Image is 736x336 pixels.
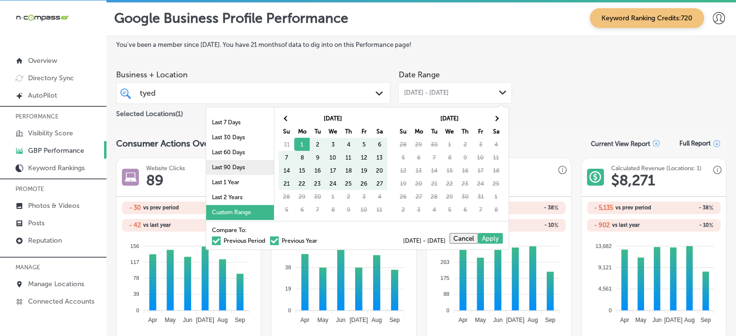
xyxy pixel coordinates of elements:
[594,221,610,229] h2: - 902
[372,203,387,216] td: 11
[488,151,504,164] td: 11
[288,307,291,313] tspan: 0
[395,151,411,164] td: 5
[206,175,274,190] li: Last 1 Year
[116,138,231,149] span: Consumer Actions Overview
[372,138,387,151] td: 6
[206,190,274,205] li: Last 2 Years
[395,164,411,177] td: 12
[609,307,612,313] tspan: 0
[15,13,69,22] img: 660ab0bf-5cc7-4cb8-ba1c-48b5ae0f18e60NCTV_CLogo_TV_Black_-500x88.png
[611,165,702,172] h3: Calculated Revenue (Locations: 1)
[279,203,294,216] td: 5
[591,140,650,147] p: Current View Report
[129,221,141,229] h2: - 42
[294,177,310,190] td: 22
[478,233,503,244] button: Apply
[165,317,176,323] tspan: May
[149,317,158,323] tspan: Apr
[130,259,139,265] tspan: 117
[473,138,488,151] td: 3
[620,317,629,323] tspan: Apr
[372,151,387,164] td: 13
[457,190,473,203] td: 30
[473,125,488,138] th: Fr
[442,203,457,216] td: 5
[212,227,247,233] span: Compare To:
[411,138,426,151] td: 29
[395,190,411,203] td: 26
[300,317,310,323] tspan: Apr
[473,177,488,190] td: 24
[28,57,57,65] p: Overview
[664,317,682,323] tspan: [DATE]
[350,317,368,323] tspan: [DATE]
[341,164,356,177] td: 18
[310,177,325,190] td: 23
[411,190,426,203] td: 27
[372,190,387,203] td: 4
[598,286,612,292] tspan: 4,561
[189,205,248,211] h2: - 25
[116,106,183,118] p: Selected Locations ( 1 )
[701,317,711,323] tspan: Sep
[442,190,457,203] td: 29
[493,317,502,323] tspan: Jun
[635,317,646,323] tspan: May
[403,238,450,244] span: [DATE] - [DATE]
[457,151,473,164] td: 9
[294,203,310,216] td: 6
[411,151,426,164] td: 6
[411,112,488,125] th: [DATE]
[411,125,426,138] th: Mo
[654,222,713,229] h2: - 10
[372,177,387,190] td: 27
[679,140,711,147] span: Full Report
[279,138,294,151] td: 31
[598,264,612,270] tspan: 9,121
[356,164,372,177] td: 19
[426,203,442,216] td: 4
[134,275,139,281] tspan: 78
[116,70,391,79] span: Business + Location
[325,164,341,177] td: 17
[206,145,274,160] li: Last 60 Days
[426,125,442,138] th: Tu
[325,138,341,151] td: 3
[206,160,274,175] li: Last 90 Days
[341,190,356,203] td: 2
[395,125,411,138] th: Su
[310,138,325,151] td: 2
[473,151,488,164] td: 10
[457,138,473,151] td: 2
[196,317,214,323] tspan: [DATE]
[488,177,504,190] td: 25
[527,317,538,323] tspan: Aug
[294,112,372,125] th: [DATE]
[594,204,613,211] h2: - 5,135
[473,164,488,177] td: 17
[28,91,57,100] p: AutoPilot
[325,125,341,138] th: We
[442,151,457,164] td: 8
[411,177,426,190] td: 20
[442,138,457,151] td: 1
[457,177,473,190] td: 23
[217,317,227,323] tspan: Aug
[612,222,640,228] span: vs last year
[279,190,294,203] td: 28
[709,222,713,229] span: %
[457,164,473,177] td: 16
[294,164,310,177] td: 15
[450,233,478,244] button: Cancel
[426,190,442,203] td: 28
[310,151,325,164] td: 9
[411,164,426,177] td: 13
[235,317,245,323] tspan: Sep
[279,177,294,190] td: 21
[440,259,449,265] tspan: 263
[341,125,356,138] th: Th
[684,317,694,323] tspan: Aug
[411,203,426,216] td: 3
[129,204,141,211] h2: - 30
